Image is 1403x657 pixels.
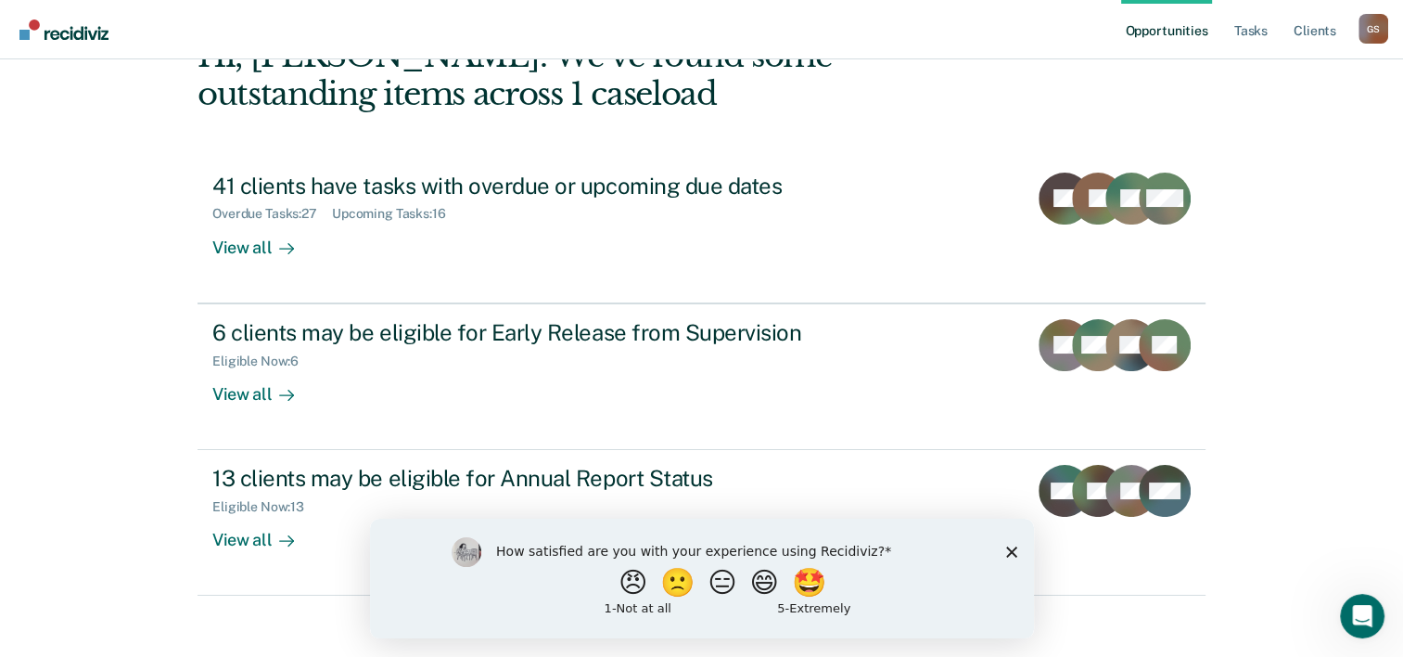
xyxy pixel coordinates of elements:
[212,499,319,515] div: Eligible Now : 13
[212,173,863,200] div: 41 clients have tasks with overdue or upcoming due dates
[1358,14,1388,44] button: Profile dropdown button
[19,19,108,40] img: Recidiviz
[1340,594,1384,638] iframe: Intercom live chat
[212,515,316,551] div: View all
[198,158,1205,303] a: 41 clients have tasks with overdue or upcoming due datesOverdue Tasks:27Upcoming Tasks:16View all
[1358,14,1388,44] div: G S
[370,519,1034,638] iframe: Survey by Kim from Recidiviz
[198,450,1205,596] a: 13 clients may be eligible for Annual Report StatusEligible Now:13View all
[212,222,316,258] div: View all
[212,368,316,405] div: View all
[212,206,332,222] div: Overdue Tasks : 27
[212,465,863,492] div: 13 clients may be eligible for Annual Report Status
[212,354,313,369] div: Eligible Now : 6
[198,37,1003,113] div: Hi, [PERSON_NAME]. We’ve found some outstanding items across 1 caseload
[198,303,1205,450] a: 6 clients may be eligible for Early Release from SupervisionEligible Now:6View all
[332,206,461,222] div: Upcoming Tasks : 16
[212,319,863,346] div: 6 clients may be eligible for Early Release from Supervision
